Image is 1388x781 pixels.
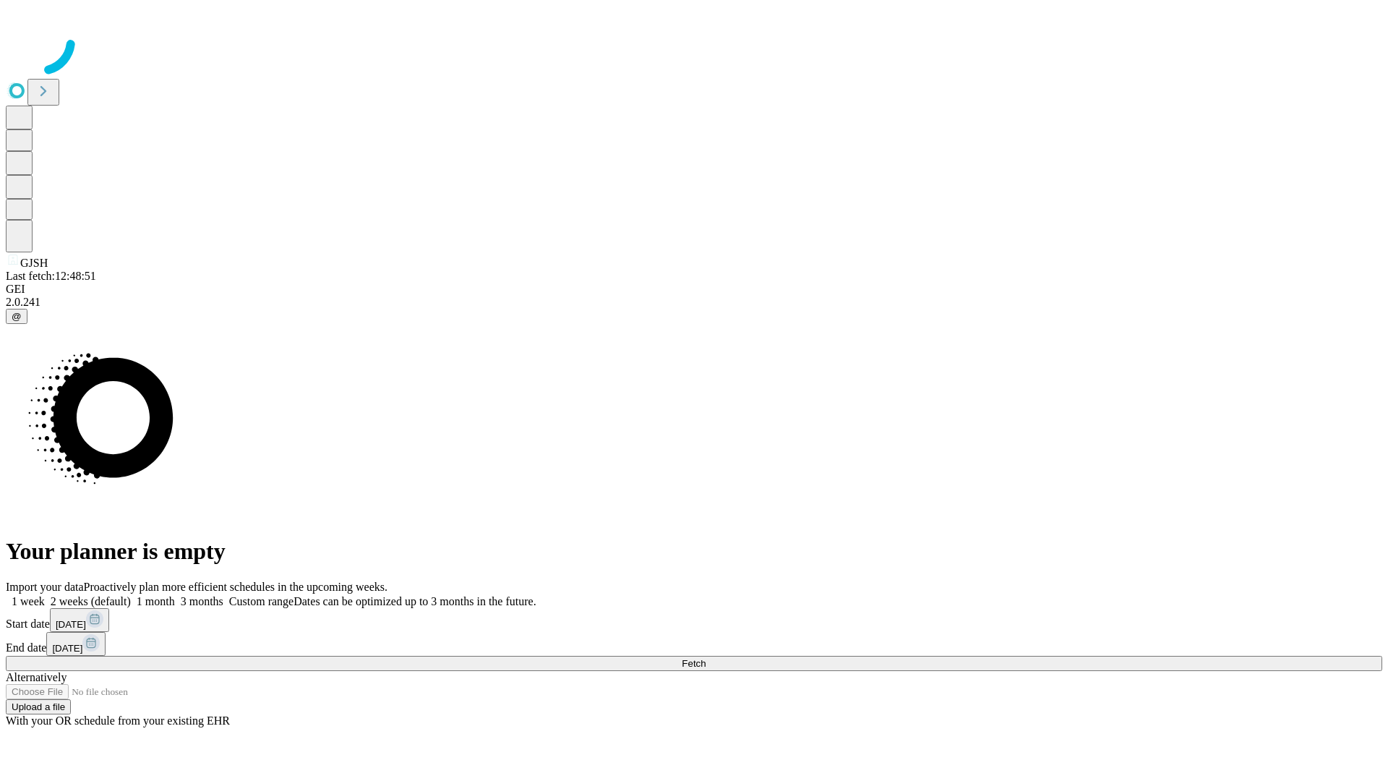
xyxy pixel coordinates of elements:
[20,257,48,269] span: GJSH
[6,632,1382,656] div: End date
[6,296,1382,309] div: 2.0.241
[6,270,96,282] span: Last fetch: 12:48:51
[6,714,230,727] span: With your OR schedule from your existing EHR
[12,595,45,607] span: 1 week
[56,619,86,630] span: [DATE]
[6,671,67,683] span: Alternatively
[6,538,1382,565] h1: Your planner is empty
[6,581,84,593] span: Import your data
[6,608,1382,632] div: Start date
[51,595,131,607] span: 2 weeks (default)
[6,309,27,324] button: @
[6,699,71,714] button: Upload a file
[294,595,536,607] span: Dates can be optimized up to 3 months in the future.
[84,581,387,593] span: Proactively plan more efficient schedules in the upcoming weeks.
[6,283,1382,296] div: GEI
[12,311,22,322] span: @
[52,643,82,654] span: [DATE]
[137,595,175,607] span: 1 month
[229,595,294,607] span: Custom range
[46,632,106,656] button: [DATE]
[50,608,109,632] button: [DATE]
[181,595,223,607] span: 3 months
[682,658,706,669] span: Fetch
[6,656,1382,671] button: Fetch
